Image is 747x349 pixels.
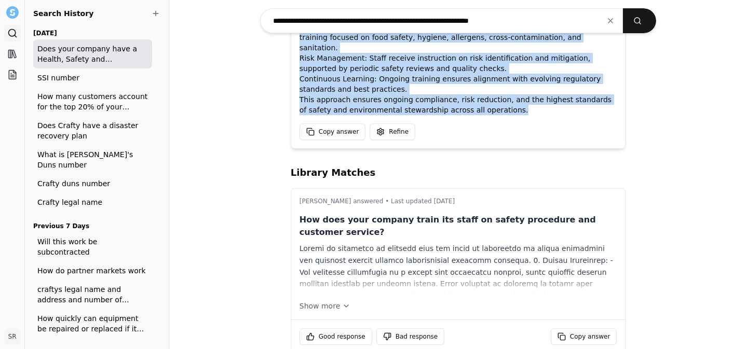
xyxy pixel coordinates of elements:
[300,214,617,239] p: How does your company train its staff on safety procedure and customer service?
[37,44,148,64] span: Does your company have a Health, Safety and Environmental training program?
[300,328,372,345] button: Good response
[300,123,366,140] button: Copy answer
[33,8,160,19] h2: Search History
[37,266,148,276] span: How do partner markets work
[37,73,148,83] span: SSI number
[300,197,617,205] p: [PERSON_NAME] answered • Last updated [DATE]
[37,91,148,112] span: How many customers account for the top 20% of your company's annual revenue?
[4,25,21,41] a: Search
[37,313,148,334] span: How quickly can equipment be repaired or replaced if it breaks down?
[4,46,21,62] a: Library
[300,301,617,311] button: Show more
[37,149,148,170] span: What is [PERSON_NAME]'s Duns number
[4,66,21,83] a: Projects
[6,6,19,19] img: Settle
[4,328,21,345] button: SR
[370,123,415,140] button: Refine
[33,220,152,232] h3: Previous 7 Days
[37,236,148,257] span: Will this work be subcontracted
[37,120,148,141] span: Does Crafty have a disaster recovery plan
[291,165,626,180] h2: Library Matches
[551,328,617,345] button: Copy answer
[37,197,148,207] span: Crafty legal name
[570,332,610,341] span: Copy answer
[33,27,152,39] h3: [DATE]
[319,332,365,341] span: Good response
[396,332,438,341] span: Bad response
[376,328,445,345] button: Bad response
[37,284,148,305] span: craftys legal name and address and number of employees
[319,128,359,136] span: Copy answer
[37,178,148,189] span: Crafty duns number
[4,4,21,21] button: Settle
[300,243,617,295] div: Loremi do sitametco ad elitsedd eius tem incid ut laboreetdo ma aliqua enimadmini ven quisnost ex...
[389,128,409,136] span: Refine
[598,11,623,30] button: Clear input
